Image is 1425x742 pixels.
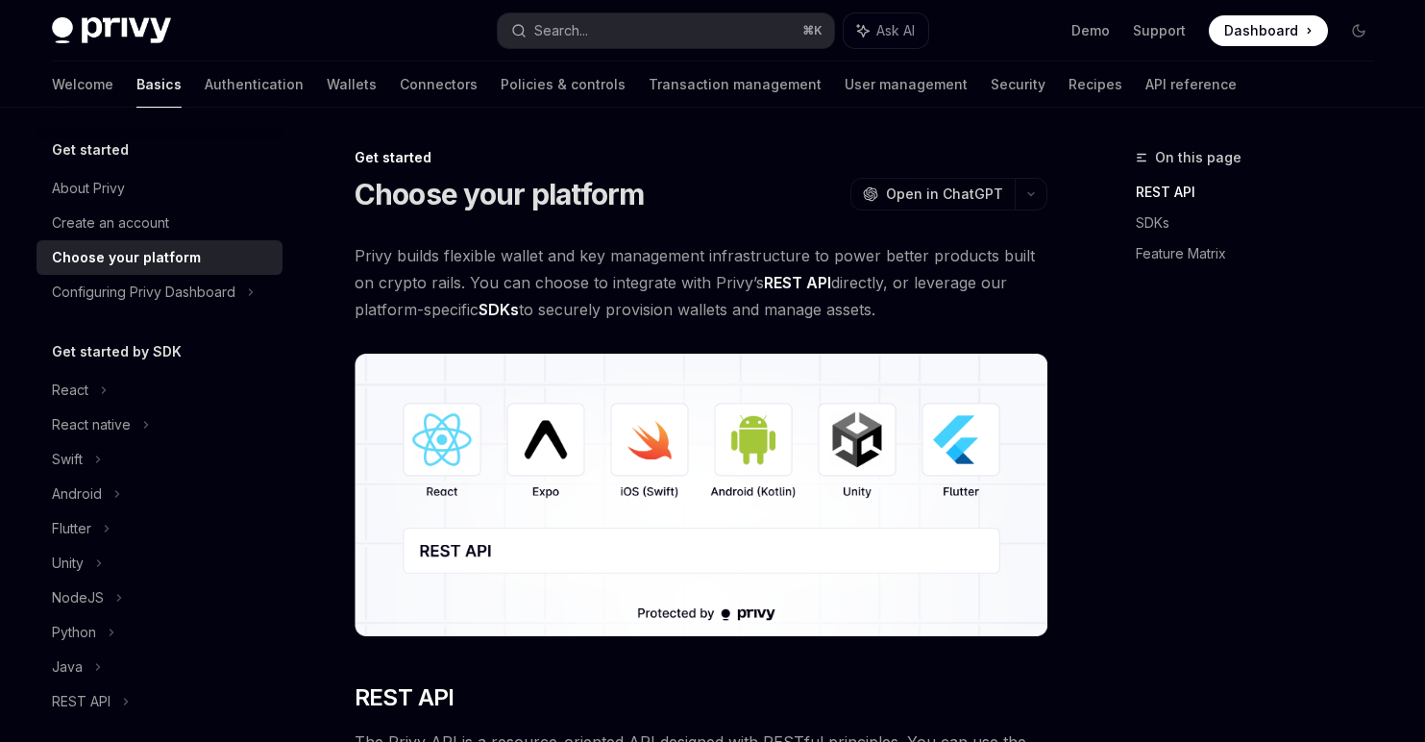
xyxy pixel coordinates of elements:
[52,482,102,506] div: Android
[136,62,182,108] a: Basics
[479,300,519,319] strong: SDKs
[1343,15,1374,46] button: Toggle dark mode
[355,177,645,211] h1: Choose your platform
[52,17,171,44] img: dark logo
[802,23,823,38] span: ⌘ K
[205,62,304,108] a: Authentication
[876,21,915,40] span: Ask AI
[845,62,968,108] a: User management
[37,171,283,206] a: About Privy
[52,690,111,713] div: REST API
[1136,208,1389,238] a: SDKs
[52,552,84,575] div: Unity
[52,177,125,200] div: About Privy
[501,62,626,108] a: Policies & controls
[886,185,1003,204] span: Open in ChatGPT
[52,246,201,269] div: Choose your platform
[850,178,1015,210] button: Open in ChatGPT
[498,13,834,48] button: Search...⌘K
[52,655,83,679] div: Java
[52,281,235,304] div: Configuring Privy Dashboard
[52,517,91,540] div: Flutter
[355,354,1047,636] img: images/Platform2.png
[1133,21,1186,40] a: Support
[355,682,455,713] span: REST API
[1069,62,1122,108] a: Recipes
[1155,146,1241,169] span: On this page
[1209,15,1328,46] a: Dashboard
[991,62,1045,108] a: Security
[649,62,822,108] a: Transaction management
[52,379,88,402] div: React
[355,242,1047,323] span: Privy builds flexible wallet and key management infrastructure to power better products built on ...
[1136,238,1389,269] a: Feature Matrix
[400,62,478,108] a: Connectors
[52,138,129,161] h5: Get started
[52,586,104,609] div: NodeJS
[1145,62,1237,108] a: API reference
[764,273,831,292] strong: REST API
[52,211,169,235] div: Create an account
[534,19,588,42] div: Search...
[327,62,377,108] a: Wallets
[52,62,113,108] a: Welcome
[52,340,182,363] h5: Get started by SDK
[37,206,283,240] a: Create an account
[355,148,1047,167] div: Get started
[1136,177,1389,208] a: REST API
[844,13,928,48] button: Ask AI
[1071,21,1110,40] a: Demo
[1224,21,1298,40] span: Dashboard
[37,240,283,275] a: Choose your platform
[52,413,131,436] div: React native
[52,621,96,644] div: Python
[52,448,83,471] div: Swift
